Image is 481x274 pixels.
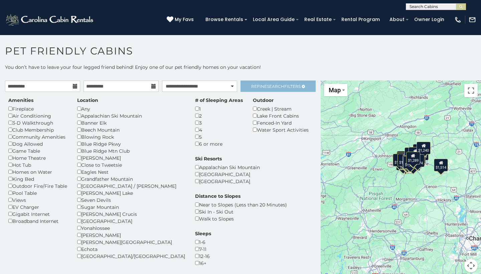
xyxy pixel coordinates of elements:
[329,87,341,94] span: Map
[195,164,260,171] div: Appalachian Ski Mountain
[8,140,67,147] div: Dog Allowed
[8,147,67,154] div: Game Table
[77,196,185,203] div: Seven Devils
[253,126,309,133] div: Water Sport Activities
[175,16,194,23] span: My Favs
[397,151,411,164] div: $1,982
[77,189,185,196] div: [PERSON_NAME] Lake
[77,126,185,133] div: Beech Mountain
[195,155,222,162] label: Ski Resorts
[77,133,185,140] div: Blowing Rock
[77,105,185,112] div: Any
[8,168,67,175] div: Homes on Water
[253,119,309,126] div: Fenced-In Yard
[195,133,243,140] div: 5
[77,225,185,232] div: Yonahlossee
[195,119,243,126] div: 3
[411,14,448,25] a: Owner Login
[8,161,67,168] div: Hot Tub
[251,84,301,89] span: Refine Filters
[77,119,185,126] div: Banner Elk
[8,126,67,133] div: Club Membership
[8,133,67,140] div: Community Amenities
[240,81,316,92] a: RefineSearchFilters
[77,239,185,246] div: [PERSON_NAME][GEOGRAPHIC_DATA]
[8,175,67,182] div: King Bed
[253,105,309,112] div: Creek | Stream
[403,156,417,169] div: $1,217
[301,14,335,25] a: Real Estate
[77,175,185,182] div: Grandfather Mountain
[195,230,211,237] label: Sleeps
[195,105,243,112] div: 1
[8,97,33,104] label: Amenities
[195,208,287,215] div: Ski In - Ski Out
[195,178,260,185] div: [GEOGRAPHIC_DATA]
[8,154,67,161] div: Home Theatre
[77,112,185,119] div: Appalachian Ski Mountain
[396,152,411,165] div: $2,238
[195,253,211,260] div: 12-16
[8,218,67,225] div: Broadband Internet
[195,193,240,199] label: Distance to Slopes
[454,16,462,23] img: phone-regular-white.png
[469,16,476,23] img: mail-regular-white.png
[77,168,185,175] div: Eagles Nest
[464,84,478,97] button: Toggle fullscreen view
[167,16,195,23] a: My Favs
[202,14,247,25] a: Browse Rentals
[77,140,185,147] div: Blue Ridge Pkwy
[324,84,347,96] button: Change map style
[77,246,185,253] div: Echota
[406,152,420,164] div: $1,289
[409,147,423,160] div: $1,201
[417,142,431,154] div: $1,240
[77,203,185,211] div: Sugar Mountain
[195,215,287,222] div: Walk to Slopes
[77,182,185,189] div: [GEOGRAPHIC_DATA] / [PERSON_NAME]
[195,112,243,119] div: 2
[403,155,417,168] div: $1,142
[338,14,383,25] a: Rental Program
[8,189,67,196] div: Pool Table
[195,97,243,104] label: # of Sleeping Areas
[77,154,185,161] div: [PERSON_NAME]
[253,112,309,119] div: Lake Front Cabins
[77,232,185,239] div: [PERSON_NAME]
[5,13,95,26] img: White-1-2.png
[195,171,260,178] div: [GEOGRAPHIC_DATA]
[393,154,407,166] div: $1,671
[267,84,284,89] span: Search
[8,203,67,211] div: EV Charger
[195,140,243,147] div: 6 or more
[434,159,448,171] div: $1,514
[195,126,243,133] div: 4
[464,259,478,272] button: Map camera controls
[8,112,67,119] div: Air Conditioning
[77,147,185,154] div: Blue Ridge Mtn Club
[77,218,185,225] div: [GEOGRAPHIC_DATA]
[8,105,67,112] div: Fireplace
[397,154,412,166] div: $1,920
[8,119,67,126] div: 3-D Walkthrough
[8,196,67,203] div: Views
[77,161,185,168] div: Close to Tweetsie
[250,14,298,25] a: Local Area Guide
[405,147,419,160] div: $1,114
[195,239,211,246] div: 1-6
[253,97,274,104] label: Outdoor
[195,260,211,267] div: 16+
[386,14,408,25] a: About
[195,201,287,208] div: Near to Slopes (Less than 20 Minutes)
[8,211,67,218] div: Gigabit Internet
[195,246,211,253] div: 7-11
[8,182,67,189] div: Outdoor Fire/Fire Table
[77,97,98,104] label: Location
[77,253,185,260] div: [GEOGRAPHIC_DATA]/[GEOGRAPHIC_DATA]
[77,211,185,218] div: [PERSON_NAME] Crucis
